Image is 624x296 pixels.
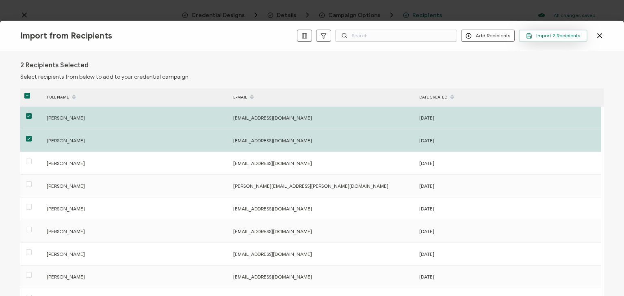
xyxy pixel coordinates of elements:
[335,30,457,42] input: Search
[233,183,388,189] span: [PERSON_NAME][EMAIL_ADDRESS][PERSON_NAME][DOMAIN_NAME]
[20,73,190,80] span: Select recipients from below to add to your credential campaign.
[20,31,112,41] span: Import from Recipients
[47,183,85,189] span: [PERSON_NAME]
[419,137,434,144] span: [DATE]
[233,115,312,121] span: [EMAIL_ADDRESS][DOMAIN_NAME]
[47,228,85,234] span: [PERSON_NAME]
[419,251,434,257] span: [DATE]
[47,251,85,257] span: [PERSON_NAME]
[583,257,624,296] iframe: Chat Widget
[233,137,312,144] span: [EMAIL_ADDRESS][DOMAIN_NAME]
[233,228,312,234] span: [EMAIL_ADDRESS][DOMAIN_NAME]
[47,206,85,212] span: [PERSON_NAME]
[419,274,434,280] span: [DATE]
[233,274,312,280] span: [EMAIL_ADDRESS][DOMAIN_NAME]
[519,30,587,42] button: Import 2 Recipients
[415,90,601,104] div: DATE CREATED
[47,137,85,144] span: [PERSON_NAME]
[233,206,312,212] span: [EMAIL_ADDRESS][DOMAIN_NAME]
[526,33,580,39] span: Import 2 Recipients
[20,61,89,69] h1: 2 Recipients Selected
[229,90,415,104] div: E-MAIL
[43,90,229,104] div: FULL NAME
[419,115,434,121] span: [DATE]
[47,115,85,121] span: [PERSON_NAME]
[233,160,312,166] span: [EMAIL_ADDRESS][DOMAIN_NAME]
[233,251,312,257] span: [EMAIL_ADDRESS][DOMAIN_NAME]
[47,274,85,280] span: [PERSON_NAME]
[419,228,434,234] span: [DATE]
[461,30,515,42] button: Add Recipients
[47,160,85,166] span: [PERSON_NAME]
[419,206,434,212] span: [DATE]
[419,183,434,189] span: [DATE]
[419,160,434,166] span: [DATE]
